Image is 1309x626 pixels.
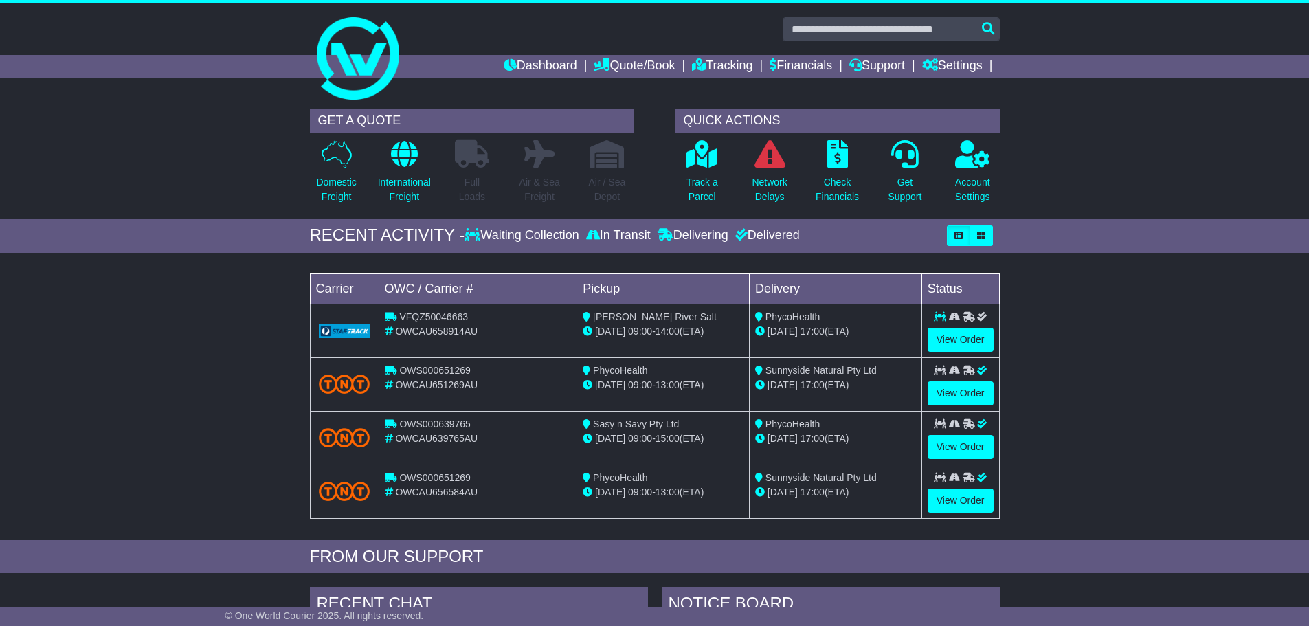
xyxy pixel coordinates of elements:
[399,418,471,429] span: OWS000639765
[656,326,680,337] span: 14:00
[656,433,680,444] span: 15:00
[816,175,859,204] p: Check Financials
[628,433,652,444] span: 09:00
[593,365,647,376] span: PhycoHealth
[399,365,471,376] span: OWS000651269
[595,326,625,337] span: [DATE]
[319,324,370,338] img: GetCarrierServiceLogo
[379,273,577,304] td: OWC / Carrier #
[628,326,652,337] span: 09:00
[593,311,717,322] span: [PERSON_NAME] River Salt
[755,324,916,339] div: (ETA)
[583,228,654,243] div: In Transit
[583,324,743,339] div: - (ETA)
[465,228,582,243] div: Waiting Collection
[595,433,625,444] span: [DATE]
[955,175,990,204] p: Account Settings
[310,109,634,133] div: GET A QUOTE
[654,228,732,243] div: Delivering
[399,311,468,322] span: VFQZ50046663
[395,326,478,337] span: OWCAU658914AU
[770,55,832,78] a: Financials
[595,379,625,390] span: [DATE]
[310,587,648,624] div: RECENT CHAT
[755,378,916,392] div: (ETA)
[319,482,370,500] img: TNT_Domestic.png
[594,55,675,78] a: Quote/Book
[593,418,679,429] span: Sasy n Savy Pty Ltd
[887,139,922,212] a: GetSupport
[225,610,424,621] span: © One World Courier 2025. All rights reserved.
[765,365,877,376] span: Sunnyside Natural Pty Ltd
[768,487,798,498] span: [DATE]
[928,435,994,459] a: View Order
[656,487,680,498] span: 13:00
[656,379,680,390] span: 13:00
[377,139,432,212] a: InternationalFreight
[849,55,905,78] a: Support
[399,472,471,483] span: OWS000651269
[589,175,626,204] p: Air / Sea Depot
[755,432,916,446] div: (ETA)
[692,55,752,78] a: Tracking
[310,273,379,304] td: Carrier
[765,472,877,483] span: Sunnyside Natural Pty Ltd
[954,139,991,212] a: AccountSettings
[768,326,798,337] span: [DATE]
[749,273,921,304] td: Delivery
[595,487,625,498] span: [DATE]
[310,225,465,245] div: RECENT ACTIVITY -
[628,379,652,390] span: 09:00
[768,433,798,444] span: [DATE]
[319,375,370,393] img: TNT_Domestic.png
[395,433,478,444] span: OWCAU639765AU
[378,175,431,204] p: International Freight
[583,432,743,446] div: - (ETA)
[752,175,787,204] p: Network Delays
[928,381,994,405] a: View Order
[686,175,718,204] p: Track a Parcel
[395,487,478,498] span: OWCAU656584AU
[395,379,478,390] span: OWCAU651269AU
[922,55,983,78] a: Settings
[801,326,825,337] span: 17:00
[732,228,800,243] div: Delivered
[315,139,357,212] a: DomesticFreight
[765,311,820,322] span: PhycoHealth
[628,487,652,498] span: 09:00
[519,175,560,204] p: Air & Sea Freight
[675,109,1000,133] div: QUICK ACTIONS
[801,487,825,498] span: 17:00
[801,433,825,444] span: 17:00
[583,485,743,500] div: - (ETA)
[686,139,719,212] a: Track aParcel
[593,472,647,483] span: PhycoHealth
[768,379,798,390] span: [DATE]
[928,328,994,352] a: View Order
[888,175,921,204] p: Get Support
[504,55,577,78] a: Dashboard
[319,428,370,447] img: TNT_Domestic.png
[455,175,489,204] p: Full Loads
[815,139,860,212] a: CheckFinancials
[921,273,999,304] td: Status
[577,273,750,304] td: Pickup
[310,547,1000,567] div: FROM OUR SUPPORT
[765,418,820,429] span: PhycoHealth
[316,175,356,204] p: Domestic Freight
[755,485,916,500] div: (ETA)
[928,489,994,513] a: View Order
[662,587,1000,624] div: NOTICE BOARD
[751,139,787,212] a: NetworkDelays
[801,379,825,390] span: 17:00
[583,378,743,392] div: - (ETA)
